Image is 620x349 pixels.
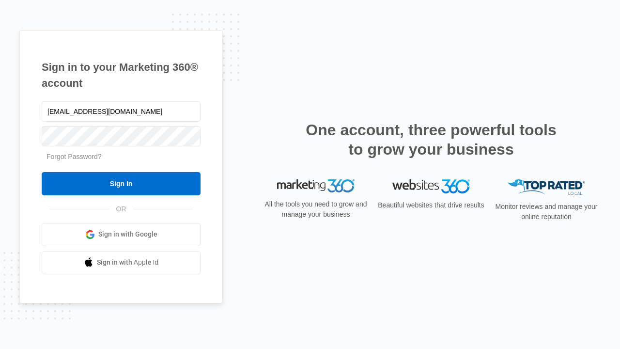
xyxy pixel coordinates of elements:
[42,59,201,91] h1: Sign in to your Marketing 360® account
[98,229,157,239] span: Sign in with Google
[42,223,201,246] a: Sign in with Google
[508,179,585,195] img: Top Rated Local
[42,101,201,122] input: Email
[42,251,201,274] a: Sign in with Apple Id
[492,202,601,222] p: Monitor reviews and manage your online reputation
[303,120,559,159] h2: One account, three powerful tools to grow your business
[262,199,370,220] p: All the tools you need to grow and manage your business
[109,204,133,214] span: OR
[97,257,159,268] span: Sign in with Apple Id
[392,179,470,193] img: Websites 360
[46,153,102,160] a: Forgot Password?
[377,200,485,210] p: Beautiful websites that drive results
[277,179,355,193] img: Marketing 360
[42,172,201,195] input: Sign In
